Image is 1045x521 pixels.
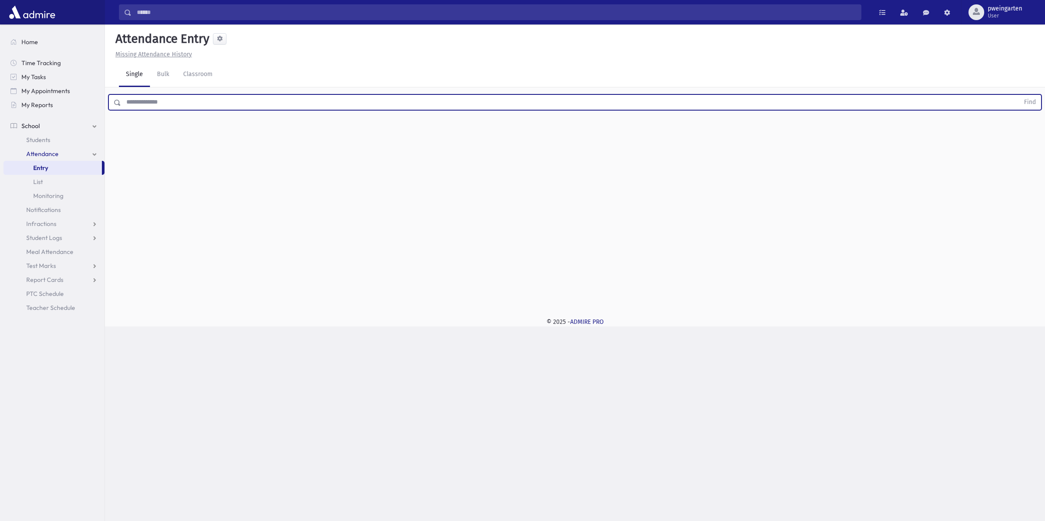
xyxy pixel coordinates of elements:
a: Students [3,133,104,147]
a: List [3,175,104,189]
a: Single [119,63,150,87]
a: Monitoring [3,189,104,203]
a: Meal Attendance [3,245,104,259]
a: Student Logs [3,231,104,245]
u: Missing Attendance History [115,51,192,58]
a: Test Marks [3,259,104,273]
span: Home [21,38,38,46]
span: pweingarten [988,5,1022,12]
a: Classroom [176,63,219,87]
a: PTC Schedule [3,287,104,301]
a: Attendance [3,147,104,161]
img: AdmirePro [7,3,57,21]
a: Time Tracking [3,56,104,70]
span: User [988,12,1022,19]
a: School [3,119,104,133]
a: My Reports [3,98,104,112]
a: My Appointments [3,84,104,98]
span: Monitoring [33,192,63,200]
a: My Tasks [3,70,104,84]
span: School [21,122,40,130]
span: My Appointments [21,87,70,95]
a: Missing Attendance History [112,51,192,58]
span: Students [26,136,50,144]
span: Student Logs [26,234,62,242]
span: PTC Schedule [26,290,64,298]
span: Test Marks [26,262,56,270]
a: Notifications [3,203,104,217]
span: My Tasks [21,73,46,81]
a: ADMIRE PRO [570,318,604,326]
span: Time Tracking [21,59,61,67]
button: Find [1019,95,1041,110]
span: Teacher Schedule [26,304,75,312]
a: Teacher Schedule [3,301,104,315]
span: Notifications [26,206,61,214]
span: Attendance [26,150,59,158]
a: Infractions [3,217,104,231]
a: Home [3,35,104,49]
a: Report Cards [3,273,104,287]
span: Infractions [26,220,56,228]
a: Bulk [150,63,176,87]
span: Report Cards [26,276,63,284]
div: © 2025 - [119,317,1031,326]
input: Search [132,4,861,20]
span: List [33,178,43,186]
span: My Reports [21,101,53,109]
span: Meal Attendance [26,248,73,256]
h5: Attendance Entry [112,31,209,46]
a: Entry [3,161,102,175]
span: Entry [33,164,48,172]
